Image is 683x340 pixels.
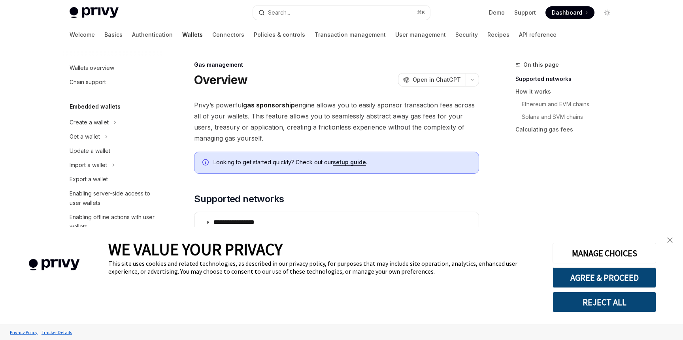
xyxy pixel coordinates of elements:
[182,25,203,44] a: Wallets
[70,160,107,170] div: Import a wallet
[194,193,284,205] span: Supported networks
[455,25,478,44] a: Security
[514,9,536,17] a: Support
[70,63,114,73] div: Wallets overview
[243,101,295,109] strong: gas sponsorship
[63,210,164,234] a: Enabling offline actions with user wallets
[8,325,40,339] a: Privacy Policy
[519,25,557,44] a: API reference
[70,7,119,18] img: light logo
[545,6,594,19] a: Dashboard
[489,9,505,17] a: Demo
[12,248,96,282] img: company logo
[523,60,559,70] span: On this page
[40,325,74,339] a: Tracker Details
[63,61,164,75] a: Wallets overview
[522,98,620,111] a: Ethereum and EVM chains
[104,25,123,44] a: Basics
[253,6,430,20] button: Search...⌘K
[254,25,305,44] a: Policies & controls
[413,76,461,84] span: Open in ChatGPT
[70,189,160,208] div: Enabling server-side access to user wallets
[70,212,160,231] div: Enabling offline actions with user wallets
[268,8,290,17] div: Search...
[553,267,656,288] button: AGREE & PROCEED
[63,144,164,158] a: Update a wallet
[70,25,95,44] a: Welcome
[398,73,466,86] button: Open in ChatGPT
[108,259,541,275] div: This site uses cookies and related technologies, as described in our privacy policy, for purposes...
[553,243,656,263] button: MANAGE CHOICES
[63,172,164,186] a: Export a wallet
[515,85,620,98] a: How it works
[487,25,509,44] a: Recipes
[212,25,244,44] a: Connectors
[202,159,210,167] svg: Info
[70,102,121,111] h5: Embedded wallets
[515,123,620,136] a: Calculating gas fees
[667,237,673,243] img: close banner
[70,77,106,87] div: Chain support
[108,239,283,259] span: WE VALUE YOUR PRIVACY
[194,61,479,69] div: Gas management
[132,25,173,44] a: Authentication
[194,100,479,144] span: Privy’s powerful engine allows you to easily sponsor transaction fees across all of your wallets....
[70,146,110,156] div: Update a wallet
[70,175,108,184] div: Export a wallet
[417,9,425,16] span: ⌘ K
[315,25,386,44] a: Transaction management
[395,25,446,44] a: User management
[63,186,164,210] a: Enabling server-side access to user wallets
[63,75,164,89] a: Chain support
[194,73,247,87] h1: Overview
[213,158,471,166] span: Looking to get started quickly? Check out our .
[522,111,620,123] a: Solana and SVM chains
[333,159,366,166] a: setup guide
[552,9,582,17] span: Dashboard
[70,118,109,127] div: Create a wallet
[70,132,100,141] div: Get a wallet
[515,73,620,85] a: Supported networks
[601,6,613,19] button: Toggle dark mode
[553,292,656,312] button: REJECT ALL
[662,232,678,248] a: close banner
